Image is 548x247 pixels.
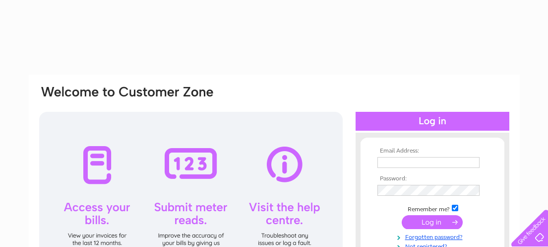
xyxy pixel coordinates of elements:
[375,203,490,213] td: Remember me?
[377,232,490,241] a: Forgotten password?
[375,148,490,155] th: Email Address:
[402,215,463,229] input: Submit
[375,175,490,182] th: Password:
